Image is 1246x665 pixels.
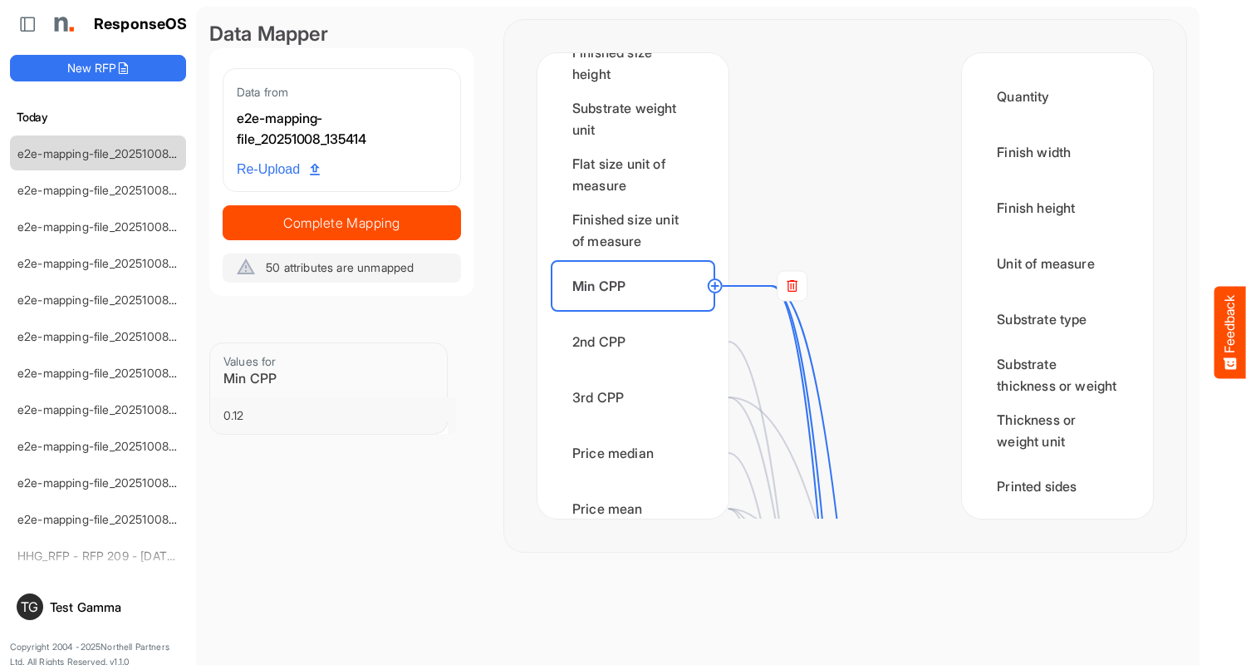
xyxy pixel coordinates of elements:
div: Substrate weight unit [551,93,715,145]
h6: Today [10,108,186,126]
div: Quantity [975,71,1140,122]
div: Thickness or weight unit [975,405,1140,456]
a: Re-Upload [230,154,326,185]
a: e2e-mapping-file_20251008_133744 [17,293,210,307]
button: New RFP [10,55,186,81]
div: Price mean [551,483,715,534]
div: Min CPP [551,260,715,312]
div: Data Mapper [209,20,474,48]
div: Price median [551,427,715,479]
a: e2e-mapping-file_20251008_135414 [17,146,209,160]
div: Finished size height [551,37,715,89]
div: Printed sides [975,461,1140,512]
div: Finish height [975,182,1140,234]
div: 3rd CPP [551,372,715,423]
span: Complete Mapping [223,211,460,234]
a: e2e-mapping-file_20251008_132815 [17,439,208,453]
div: Flat size unit of measure [551,149,715,200]
a: e2e-mapping-file_20251008_132857 [17,402,209,416]
div: 2nd CPP [551,316,715,367]
a: e2e-mapping-file_20251008_134353 [17,219,211,234]
div: Finish width [975,126,1140,178]
a: e2e-mapping-file_20251008_133625 [17,329,210,343]
div: Test Gamma [50,601,179,613]
div: Substrate thickness or weight [975,349,1140,401]
span: Re-Upload [237,159,320,180]
span: 50 attributes are unmapped [266,260,414,274]
a: e2e-mapping-file_20251008_131648 [17,512,208,526]
div: Finished size unit of measure [551,204,715,256]
span: Min CPP [223,370,277,387]
span: Values for [223,354,277,368]
span: TG [21,600,38,613]
a: e2e-mapping-file_20251008_133358 [17,366,210,380]
img: Northell [46,7,79,41]
button: Feedback [1214,287,1246,379]
a: e2e-mapping-file_20251008_131856 [17,475,208,490]
div: 0.12 [223,407,443,424]
h1: ResponseOS [94,16,188,33]
div: e2e-mapping-file_20251008_135414 [237,108,447,150]
a: e2e-mapping-file_20251008_134241 [17,256,209,270]
div: Paper type [975,516,1140,568]
div: Unit of measure [975,238,1140,289]
button: Complete Mapping [223,205,461,240]
a: e2e-mapping-file_20251008_134750 [17,183,211,197]
div: Data from [237,82,447,101]
div: Substrate type [975,293,1140,345]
